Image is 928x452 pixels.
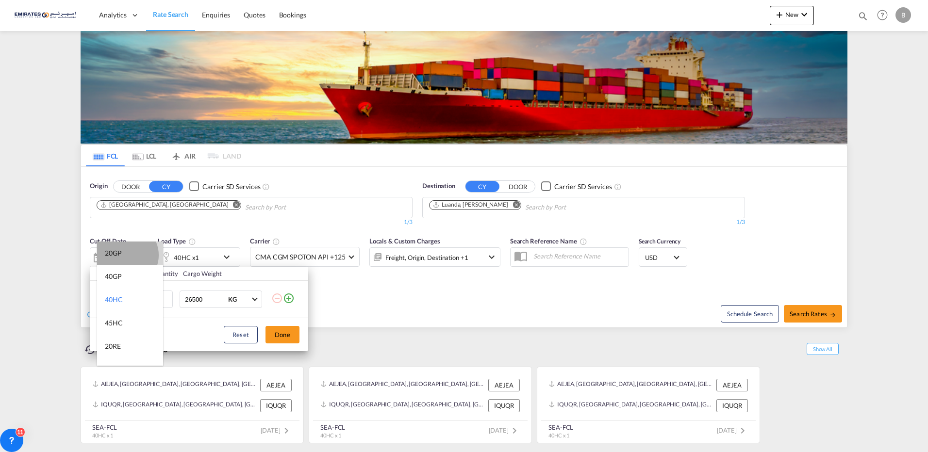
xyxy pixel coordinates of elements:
div: 40GP [105,272,122,281]
div: 20RE [105,341,121,351]
div: 40RE [105,365,121,374]
div: 45HC [105,318,123,328]
div: 40HC [105,295,123,305]
div: 20GP [105,248,122,258]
